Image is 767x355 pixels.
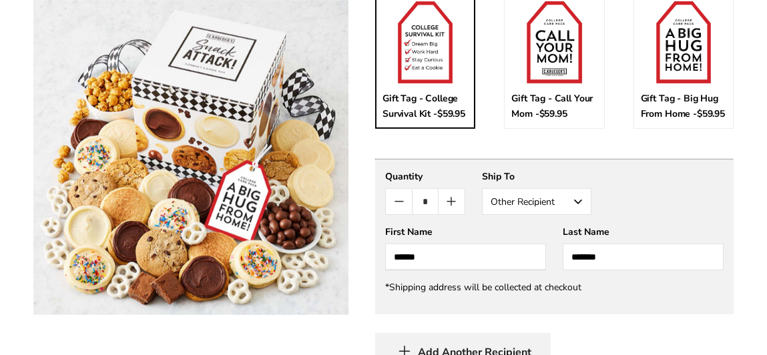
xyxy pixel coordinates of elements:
div: *Shipping address will be collected at checkout [385,281,724,294]
div: Last Name [563,226,724,238]
button: Count plus [439,189,465,214]
input: Quantity [412,189,438,214]
img: Gift Tag - College Survival Kit [398,1,453,83]
gfm-form: New recipient [375,160,734,314]
div: First Name [385,226,546,238]
button: Other Recipient [482,188,591,215]
button: Count minus [386,189,412,214]
div: Ship To [482,170,591,183]
input: Last Name [563,244,724,270]
div: Quantity [385,170,465,183]
input: First Name [385,244,546,270]
img: Gift Tag - Call Your Mom [527,1,582,83]
img: Gift Tag - Big Hug From Home [656,1,711,83]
